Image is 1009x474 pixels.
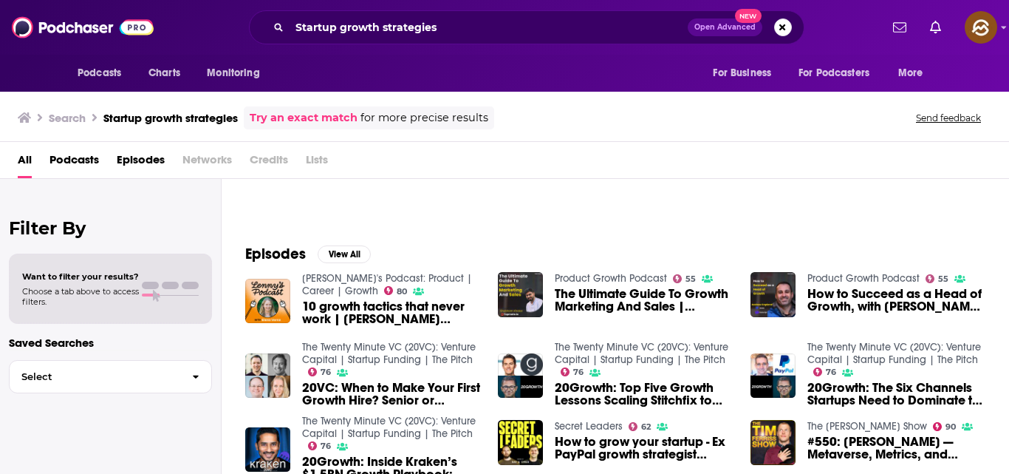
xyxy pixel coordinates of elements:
[302,300,480,325] span: 10 growth tactics that never work | [PERSON_NAME] (Amplitude, Miro, Dropbox, SurveyMonkey)
[688,18,762,36] button: Open AdvancedNew
[807,341,981,366] a: The Twenty Minute VC (20VC): Venture Capital | Startup Funding | The Pitch
[498,420,543,465] img: How to grow your startup - Ex PayPal growth strategist Matt Lerner
[887,15,912,40] a: Show notifications dropdown
[245,353,290,399] img: 20VC: When to Make Your First Growth Hire? Senior or Junior? How To Onboard Them? How To Monitor ...
[12,13,154,41] img: Podchaser - Follow, Share and Rate Podcasts
[139,59,189,87] a: Charts
[924,15,947,40] a: Show notifications dropdown
[888,59,942,87] button: open menu
[965,11,997,44] span: Logged in as hey85204
[573,369,584,376] span: 76
[360,109,488,126] span: for more precise results
[302,382,480,407] a: 20VC: When to Make Your First Growth Hire? Senior or Junior? How To Onboard Them? How To Monitor ...
[78,63,121,84] span: Podcasts
[965,11,997,44] img: User Profile
[103,111,238,125] h3: Startup growth strategies
[750,272,796,317] img: How to Succeed as a Head of Growth, with Andrew Capland, 2x Head of Growth at Wistia, Postscript
[926,274,949,283] a: 55
[965,11,997,44] button: Show profile menu
[807,420,927,433] a: The Tim Ferriss Show
[555,382,733,407] a: 20Growth: Top Five Growth Lessons Scaling Stitchfix to IPO, How to Master the Art of Paid Marketi...
[898,63,923,84] span: More
[9,336,212,350] p: Saved Searches
[911,112,985,124] button: Send feedback
[302,300,480,325] a: 10 growth tactics that never work | Elena Verna (Amplitude, Miro, Dropbox, SurveyMonkey)
[245,279,290,324] img: 10 growth tactics that never work | Elena Verna (Amplitude, Miro, Dropbox, SurveyMonkey)
[555,420,623,433] a: Secret Leaders
[735,9,762,23] span: New
[321,369,331,376] span: 76
[18,148,32,178] a: All
[397,288,407,295] span: 80
[629,422,651,431] a: 62
[117,148,165,178] a: Episodes
[302,272,472,297] a: Lenny's Podcast: Product | Career | Growth
[555,436,733,461] span: How to grow your startup - Ex PayPal growth strategist [PERSON_NAME]
[207,63,259,84] span: Monitoring
[67,59,140,87] button: open menu
[148,63,180,84] span: Charts
[789,59,891,87] button: open menu
[245,245,306,263] h2: Episodes
[384,286,408,295] a: 80
[561,368,584,376] a: 76
[196,59,278,87] button: open menu
[807,288,985,313] span: How to Succeed as a Head of Growth, with [PERSON_NAME], 2x Head of Growth at Wistia, Postscript
[182,148,232,178] span: Networks
[713,63,771,84] span: For Business
[673,274,697,283] a: 55
[245,427,290,473] img: 20Growth: Inside Kraken’s $1.5BN Growth Playbook: What Works, What Doesn’t and What No Founders U...
[321,443,331,450] span: 76
[933,422,957,431] a: 90
[807,272,920,285] a: Product Growth Podcast
[694,24,756,31] span: Open Advanced
[750,353,796,399] img: 20Growth: The Six Channels Startups Need to Dominate to Grow, Why the Best Growth Talent Never Co...
[641,424,651,430] span: 62
[302,341,476,366] a: The Twenty Minute VC (20VC): Venture Capital | Startup Funding | The Pitch
[555,341,728,366] a: The Twenty Minute VC (20VC): Venture Capital | Startup Funding | The Pitch
[250,109,358,126] a: Try an exact match
[318,246,371,263] button: View All
[22,271,139,282] span: Want to filter your results?
[555,288,733,313] a: The Ultimate Guide To Growth Marketing And Sales | Shubham Khoker, Head of Growth @ TopMate
[555,272,667,285] a: Product Growth Podcast
[302,415,476,440] a: The Twenty Minute VC (20VC): Venture Capital | Startup Funding | The Pitch
[945,424,956,430] span: 90
[308,368,332,376] a: 76
[22,286,139,307] span: Choose a tab above to access filters.
[49,148,99,178] a: Podcasts
[826,369,836,376] span: 76
[290,16,688,39] input: Search podcasts, credits, & more...
[938,276,948,282] span: 55
[250,148,288,178] span: Credits
[306,148,328,178] span: Lists
[555,436,733,461] a: How to grow your startup - Ex PayPal growth strategist Matt Lerner
[9,360,212,393] button: Select
[750,420,796,465] img: #550: Andrew Chen — Metaverse, Metrics, and Meerkats
[498,272,543,317] img: The Ultimate Guide To Growth Marketing And Sales | Shubham Khoker, Head of Growth @ TopMate
[249,10,804,44] div: Search podcasts, credits, & more...
[798,63,869,84] span: For Podcasters
[10,372,180,382] span: Select
[807,382,985,407] a: 20Growth: The Six Channels Startups Need to Dominate to Grow, Why the Best Growth Talent Never Co...
[49,111,86,125] h3: Search
[685,276,696,282] span: 55
[308,441,332,450] a: 76
[498,353,543,399] a: 20Growth: Top Five Growth Lessons Scaling Stitchfix to IPO, How to Master the Art of Paid Marketi...
[245,245,371,263] a: EpisodesView All
[807,436,985,461] a: #550: Andrew Chen — Metaverse, Metrics, and Meerkats
[813,368,837,376] a: 76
